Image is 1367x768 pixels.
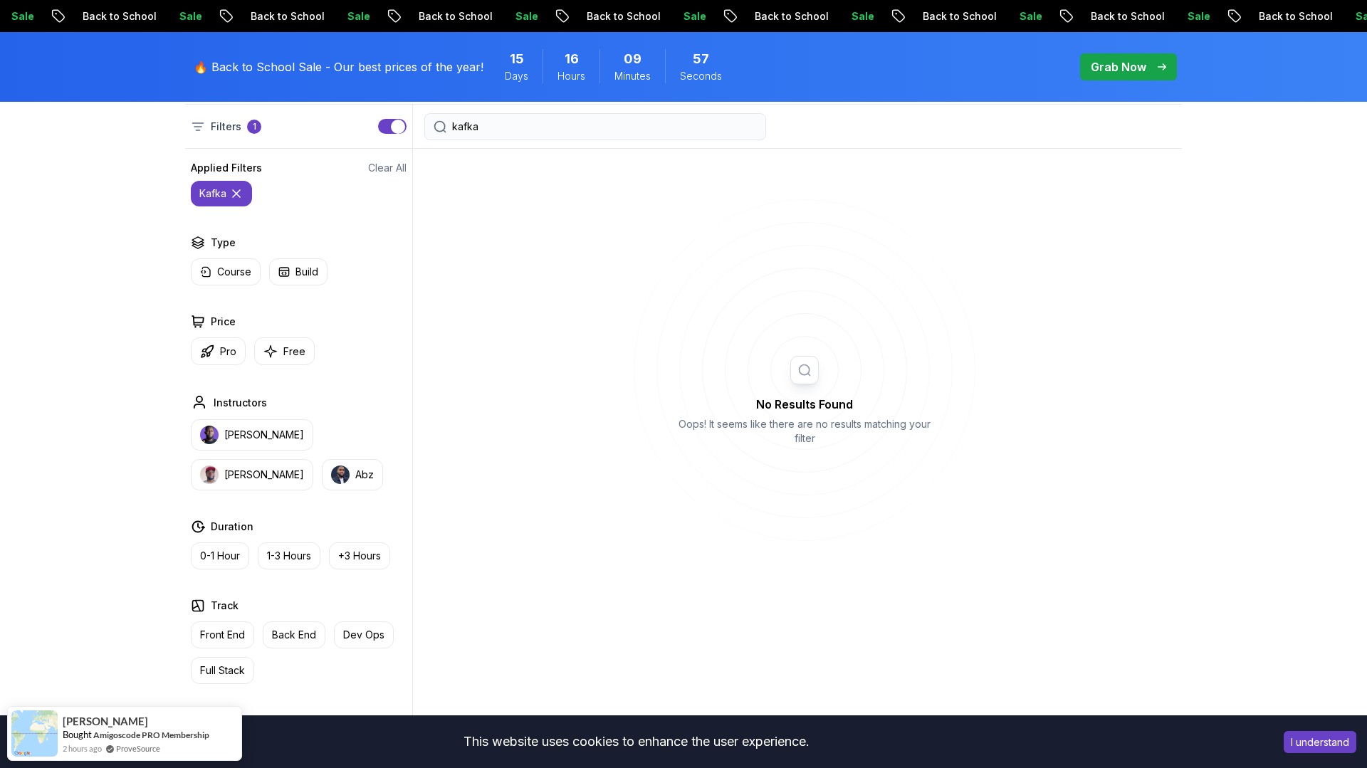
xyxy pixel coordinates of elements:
span: 2 hours ago [63,742,102,754]
button: +3 Hours [329,542,390,569]
img: instructor img [331,465,350,484]
p: Back to School [1076,9,1173,23]
span: Minutes [614,69,651,83]
p: Back to School [572,9,669,23]
span: Bought [63,729,92,740]
p: Back to School [404,9,501,23]
p: +3 Hours [338,549,381,563]
p: Back End [272,628,316,642]
button: Full Stack [191,657,254,684]
p: Back to School [908,9,1005,23]
p: Abz [355,468,374,482]
span: 9 Minutes [624,49,641,69]
img: provesource social proof notification image [11,710,58,757]
p: Sale [837,9,882,23]
h2: Duration [211,519,253,534]
p: Back to School [1244,9,1341,23]
a: ProveSource [116,742,160,754]
p: Sale [1005,9,1050,23]
h2: Instructors [214,395,267,410]
button: 0-1 Hour [191,542,249,569]
p: Grab Now [1091,58,1146,75]
p: Back to School [740,9,837,23]
button: instructor img[PERSON_NAME] [191,419,313,451]
p: 1-3 Hours [267,549,311,563]
p: Sale [501,9,546,23]
p: Oops! It seems like there are no results matching your filter [673,417,936,446]
div: This website uses cookies to enhance the user experience. [11,726,1262,757]
span: 57 Seconds [693,49,709,69]
p: Sale [332,9,378,23]
p: Dev Ops [343,628,384,642]
span: 15 Days [510,49,524,69]
p: Full Stack [200,663,245,678]
p: [PERSON_NAME] [224,428,304,442]
button: Accept cookies [1284,731,1356,753]
p: Back to School [68,9,164,23]
button: Back End [263,621,325,648]
p: 0-1 Hour [200,549,240,563]
span: [PERSON_NAME] [63,715,148,727]
p: Front End [200,628,245,642]
p: [PERSON_NAME] [224,468,304,482]
button: Dev Ops [334,621,394,648]
a: Amigoscode PRO Membership [93,730,209,740]
p: Sale [164,9,210,23]
h2: Track [211,598,239,613]
span: Hours [557,69,585,83]
button: instructor img[PERSON_NAME] [191,459,313,490]
p: Sale [669,9,714,23]
p: Sale [1173,9,1218,23]
span: 16 Hours [565,49,579,69]
button: instructor imgAbz [322,459,383,490]
h2: No Results Found [673,396,936,413]
p: 🔥 Back to School Sale - Our best prices of the year! [194,58,483,75]
span: Seconds [680,69,722,83]
img: instructor img [200,426,219,444]
img: instructor img [200,465,219,484]
button: Front End [191,621,254,648]
span: Days [505,69,528,83]
p: Back to School [236,9,332,23]
button: 1-3 Hours [258,542,320,569]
